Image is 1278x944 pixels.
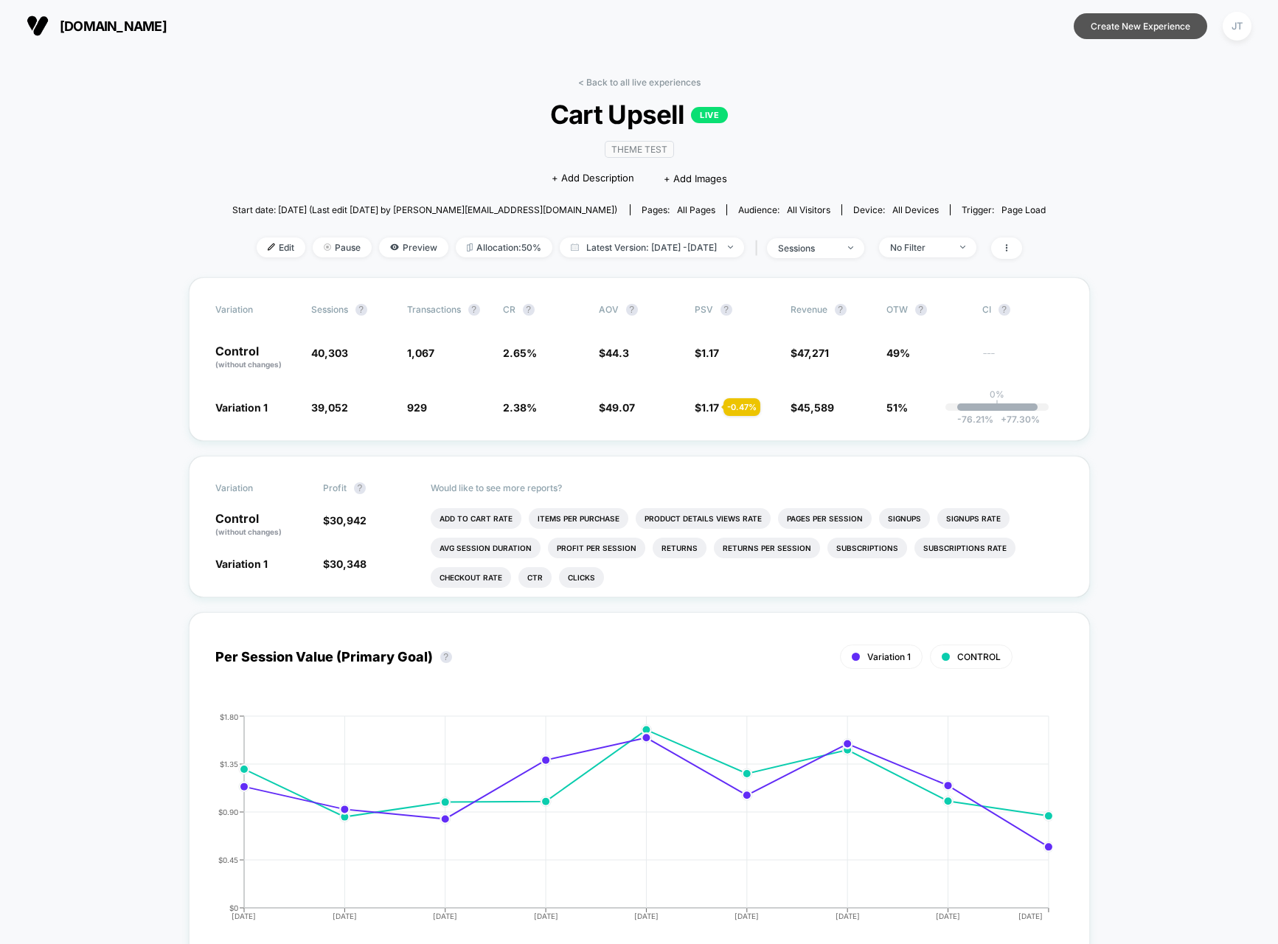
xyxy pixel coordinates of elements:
li: Returns Per Session [714,538,820,558]
span: Pause [313,237,372,257]
tspan: $0 [229,903,238,912]
span: Theme Test [605,141,674,158]
span: $ [323,514,367,527]
div: PER_SESSION_VALUE [201,712,1049,934]
tspan: $1.35 [220,759,238,768]
button: ? [468,304,480,316]
img: end [960,246,965,249]
li: Clicks [559,567,604,588]
li: Avg Session Duration [431,538,541,558]
span: Profit [323,482,347,493]
button: ? [626,304,638,316]
span: Preview [379,237,448,257]
span: 45,589 [797,401,834,414]
span: Transactions [407,304,461,315]
span: + Add Description [552,171,634,186]
p: 0% [990,389,1004,400]
tspan: [DATE] [634,912,659,920]
p: Control [215,345,296,370]
li: Ctr [518,567,552,588]
span: Cart Upsell [273,99,1005,130]
span: $ [599,347,629,359]
span: all pages [677,204,715,215]
p: | [996,400,999,411]
span: $ [599,401,635,414]
span: Start date: [DATE] (Last edit [DATE] by [PERSON_NAME][EMAIL_ADDRESS][DOMAIN_NAME]) [232,204,617,215]
span: 39,052 [311,401,348,414]
span: 1.17 [701,347,719,359]
span: CI [982,304,1063,316]
span: 47,271 [797,347,829,359]
span: -76.21 % [957,414,993,425]
span: AOV [599,304,619,315]
span: All Visitors [787,204,830,215]
span: $ [695,347,719,359]
p: Would like to see more reports? [431,482,1063,493]
span: (without changes) [215,527,282,536]
li: Pages Per Session [778,508,872,529]
span: $ [695,401,719,414]
button: JT [1218,11,1256,41]
a: < Back to all live experiences [578,77,701,88]
button: ? [720,304,732,316]
span: 30,942 [330,514,367,527]
tspan: [DATE] [534,912,558,920]
li: Add To Cart Rate [431,508,521,529]
button: ? [440,651,452,663]
span: Variation 1 [215,401,268,414]
span: 30,348 [330,558,367,570]
li: Profit Per Session [548,538,645,558]
span: (without changes) [215,360,282,369]
span: Variation 1 [215,558,268,570]
li: Product Details Views Rate [636,508,771,529]
li: Signups Rate [937,508,1010,529]
span: 49% [886,347,910,359]
tspan: [DATE] [333,912,357,920]
tspan: $0.45 [218,855,238,864]
span: Edit [257,237,305,257]
p: LIVE [691,107,728,123]
span: 2.65 % [503,347,537,359]
li: Subscriptions [827,538,907,558]
span: Sessions [311,304,348,315]
div: sessions [778,243,837,254]
img: edit [268,243,275,251]
span: Variation [215,482,296,494]
span: Allocation: 50% [456,237,552,257]
span: PSV [695,304,713,315]
span: + Add Images [664,173,727,184]
button: ? [835,304,847,316]
span: 77.30 % [993,414,1040,425]
span: all devices [892,204,939,215]
span: Variation 1 [867,651,911,662]
button: Create New Experience [1074,13,1207,39]
span: + [1001,414,1007,425]
tspan: [DATE] [836,912,860,920]
div: Pages: [642,204,715,215]
img: end [848,246,853,249]
span: $ [323,558,367,570]
button: ? [355,304,367,316]
tspan: [DATE] [1018,912,1043,920]
div: JT [1223,12,1251,41]
span: 2.38 % [503,401,537,414]
img: Visually logo [27,15,49,37]
tspan: $0.90 [218,807,238,816]
span: 44.3 [605,347,629,359]
button: [DOMAIN_NAME] [22,14,171,38]
span: 1,067 [407,347,434,359]
li: Items Per Purchase [529,508,628,529]
span: 40,303 [311,347,348,359]
span: 51% [886,401,908,414]
span: 929 [407,401,427,414]
tspan: [DATE] [936,912,960,920]
span: Page Load [1001,204,1046,215]
img: calendar [571,243,579,251]
li: Checkout Rate [431,567,511,588]
span: Revenue [791,304,827,315]
img: end [728,246,733,249]
li: Returns [653,538,706,558]
tspan: [DATE] [433,912,457,920]
div: - 0.47 % [723,398,760,416]
tspan: [DATE] [232,912,257,920]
